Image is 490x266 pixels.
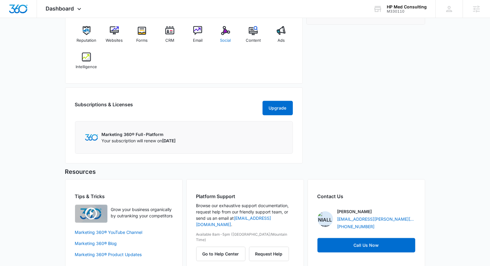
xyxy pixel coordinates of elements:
span: Content [246,38,261,44]
span: Social [220,38,231,44]
img: Niall Fowler [317,211,333,227]
a: Forms [131,26,154,48]
h2: Contact Us [317,193,415,200]
button: Go to Help Center [196,247,245,261]
p: Browse our exhaustive support documentation, request help from our friendly support team, or send... [196,202,294,228]
a: Intelligence [75,53,98,74]
span: Websites [106,38,123,44]
span: Intelligence [76,64,97,70]
span: Dashboard [46,5,74,12]
div: account name [387,5,427,9]
button: Upgrade [263,101,293,115]
a: Call Us Now [317,238,415,252]
p: Your subscription will renew on [102,138,176,144]
a: Ads [270,26,293,48]
span: Reputation [77,38,96,44]
a: Marketing 360® Product Updates [75,251,173,258]
img: Marketing 360 Logo [85,134,98,141]
a: Marketing 360® Blog [75,240,173,246]
a: Social [214,26,237,48]
a: [EMAIL_ADDRESS][PERSON_NAME][DOMAIN_NAME] [337,216,415,222]
a: Content [242,26,265,48]
span: CRM [165,38,174,44]
p: Marketing 360® Full-Platform [102,131,176,138]
div: account id [387,9,427,14]
p: Grow your business organically by outranking your competitors [111,206,173,219]
span: [DATE] [162,138,176,143]
span: Ads [278,38,285,44]
a: Marketing 360® YouTube Channel [75,229,173,235]
h2: Subscriptions & Licenses [75,101,133,113]
a: Request Help [249,251,289,256]
a: Websites [103,26,126,48]
h5: Resources [65,167,425,176]
a: Reputation [75,26,98,48]
a: CRM [158,26,182,48]
p: [PERSON_NAME] [337,208,372,215]
a: Go to Help Center [196,251,249,256]
a: [PHONE_NUMBER] [337,223,375,230]
a: Email [186,26,209,48]
button: Request Help [249,247,289,261]
p: Available 8am-5pm ([GEOGRAPHIC_DATA]/Mountain Time) [196,232,294,243]
span: Email [193,38,203,44]
h2: Tips & Tricks [75,193,173,200]
img: Quick Overview Video [75,205,107,223]
h2: Platform Support [196,193,294,200]
span: Forms [136,38,148,44]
